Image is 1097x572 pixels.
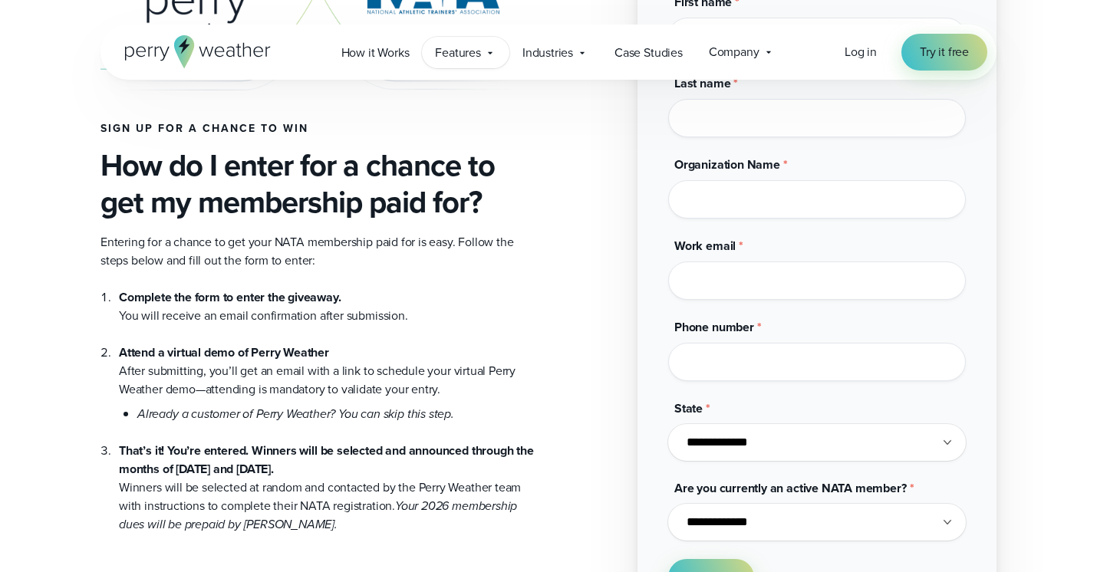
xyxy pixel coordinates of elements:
span: Phone number [674,318,754,336]
span: Organization Name [674,156,780,173]
strong: Complete the form to enter the giveaway. [119,288,341,306]
li: You will receive an email confirmation after submission. [119,288,536,325]
span: Are you currently an active NATA member? [674,479,907,497]
strong: That’s it! You’re entered. Winners will be selected and announced through the months of [DATE] an... [119,442,534,478]
li: After submitting, you’ll get an email with a link to schedule your virtual Perry Weather demo—att... [119,325,536,423]
a: Log in [845,43,877,61]
h3: How do I enter for a chance to get my membership paid for? [100,147,536,221]
strong: Attend a virtual demo of Perry Weather [119,344,329,361]
em: Your 2026 membership dues will be prepaid by [PERSON_NAME]. [119,497,517,533]
span: Company [709,43,759,61]
span: Work email [674,237,736,255]
p: Entering for a chance to get your NATA membership paid for is easy. Follow the steps below and fi... [100,233,536,270]
span: Case Studies [614,44,683,62]
span: Try it free [920,43,969,61]
span: Industries [522,44,573,62]
span: State [674,399,703,417]
span: Features [435,44,481,62]
a: Case Studies [601,37,696,68]
em: Already a customer of Perry Weather? You can skip this step. [137,405,454,422]
span: How it Works [341,44,410,62]
li: Winners will be selected at random and contacted by the Perry Weather team with instructions to c... [119,423,536,534]
a: Try it free [901,34,987,71]
h4: Sign up for a chance to win [100,123,536,135]
span: Last name [674,74,730,92]
a: How it Works [328,37,423,68]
